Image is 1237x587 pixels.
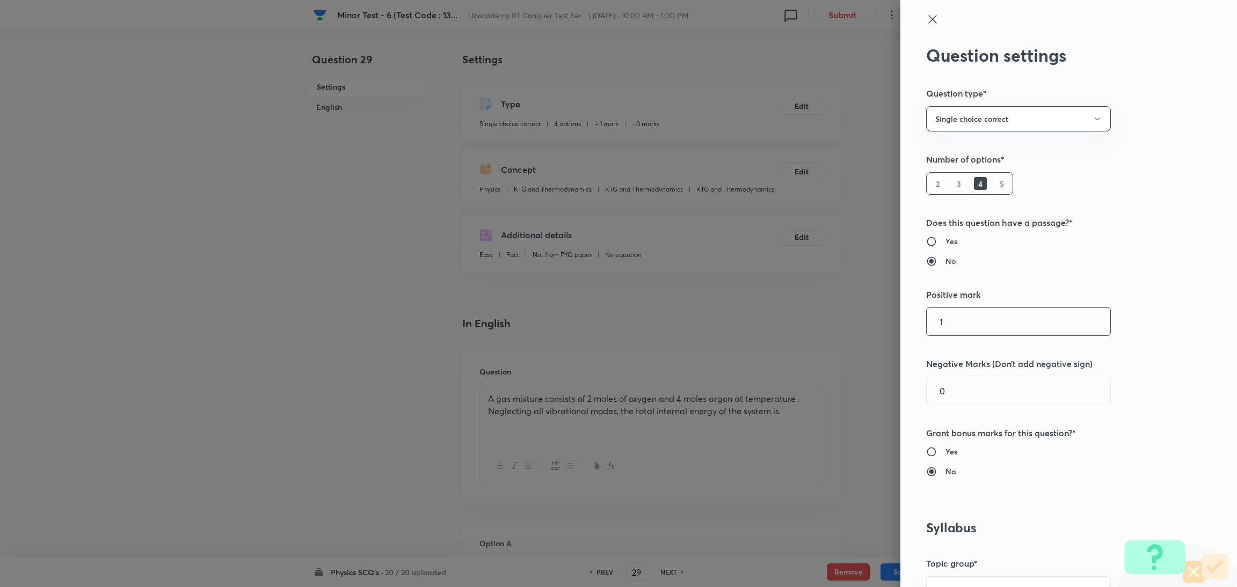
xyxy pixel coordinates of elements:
[945,446,957,457] h6: Yes
[926,153,1175,166] h5: Number of options*
[931,177,944,190] h6: 2
[974,177,987,190] h6: 4
[995,177,1008,190] h6: 5
[945,466,956,477] h6: No
[945,255,956,267] h6: No
[926,520,1175,535] h3: Syllabus
[926,45,1175,65] h2: Question settings
[952,177,965,190] h6: 3
[926,357,1175,370] h5: Negative Marks (Don’t add negative sign)
[927,377,1110,405] input: Negative marks
[926,288,1175,301] h5: Positive mark
[926,427,1175,439] h5: Grant bonus marks for this question?*
[926,106,1111,131] button: Single choice correct
[926,557,1175,570] h5: Topic group*
[926,216,1175,229] h5: Does this question have a passage?*
[926,87,1175,100] h5: Question type*
[927,308,1110,335] input: Positive marks
[945,236,957,247] h6: Yes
